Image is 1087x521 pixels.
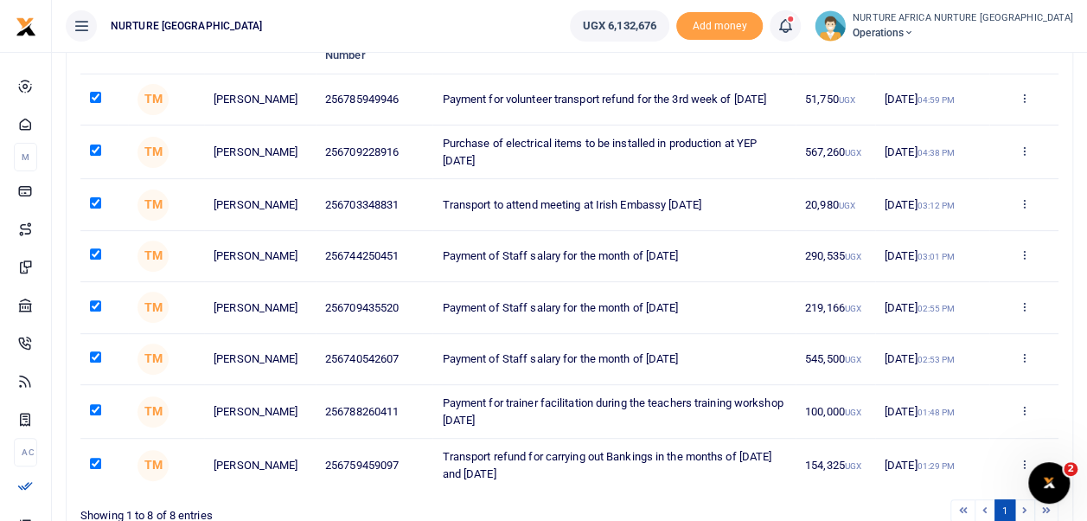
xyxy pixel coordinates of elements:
[853,25,1073,41] span: Operations
[917,355,955,364] small: 02:53 PM
[432,334,795,385] td: Payment of Staff salary for the month of [DATE]
[137,137,169,168] span: Timothy Makumbi
[839,95,855,105] small: UGX
[917,408,955,417] small: 01:48 PM
[917,252,955,261] small: 03:01 PM
[815,10,846,42] img: profile-user
[432,125,795,179] td: Purchase of electrical items to be installed in production at YEP [DATE]
[204,439,316,492] td: [PERSON_NAME]
[316,385,433,439] td: 256788260411
[432,439,795,492] td: Transport refund for carrying out Bankings in the months of [DATE] and [DATE]
[137,190,169,221] span: Timothy Makumbi
[1028,462,1070,504] iframe: Intercom live chat
[796,439,875,492] td: 154,325
[796,179,875,230] td: 20,980
[875,125,989,179] td: [DATE]
[137,292,169,323] span: Timothy Makumbi
[676,12,763,41] li: Toup your wallet
[432,179,795,230] td: Transport to attend meeting at Irish Embassy [DATE]
[796,334,875,385] td: 545,500
[432,74,795,125] td: Payment for volunteer transport refund for the 3rd week of [DATE]
[14,438,37,466] li: Ac
[796,231,875,282] td: 290,535
[853,11,1073,26] small: NURTURE AFRICA NURTURE [GEOGRAPHIC_DATA]
[204,231,316,282] td: [PERSON_NAME]
[137,84,169,115] span: Timothy Makumbi
[875,282,989,333] td: [DATE]
[875,231,989,282] td: [DATE]
[204,125,316,179] td: [PERSON_NAME]
[845,461,861,471] small: UGX
[432,385,795,439] td: Payment for trainer facilitation during the teachers training workshop [DATE]
[676,12,763,41] span: Add money
[316,282,433,333] td: 256709435520
[204,334,316,385] td: [PERSON_NAME]
[875,385,989,439] td: [DATE]
[796,385,875,439] td: 100,000
[204,74,316,125] td: [PERSON_NAME]
[676,18,763,31] a: Add money
[839,201,855,210] small: UGX
[16,19,36,32] a: logo-small logo-large logo-large
[796,74,875,125] td: 51,750
[104,18,270,34] span: NURTURE [GEOGRAPHIC_DATA]
[917,148,955,158] small: 04:38 PM
[316,439,433,492] td: 256759459097
[1064,462,1077,476] span: 2
[316,334,433,385] td: 256740542607
[845,408,861,417] small: UGX
[845,148,861,158] small: UGX
[137,241,169,272] span: Timothy Makumbi
[14,143,37,171] li: M
[137,344,169,375] span: Timothy Makumbi
[204,179,316,230] td: [PERSON_NAME]
[917,304,955,313] small: 02:55 PM
[796,125,875,179] td: 567,260
[204,385,316,439] td: [PERSON_NAME]
[137,396,169,428] span: Timothy Makumbi
[16,16,36,37] img: logo-small
[845,304,861,313] small: UGX
[845,355,861,364] small: UGX
[316,231,433,282] td: 256744250451
[137,450,169,481] span: Timothy Makumbi
[845,252,861,261] small: UGX
[875,334,989,385] td: [DATE]
[917,201,955,210] small: 03:12 PM
[875,439,989,492] td: [DATE]
[875,74,989,125] td: [DATE]
[432,231,795,282] td: Payment of Staff salary for the month of [DATE]
[316,74,433,125] td: 256785949946
[204,282,316,333] td: [PERSON_NAME]
[796,282,875,333] td: 219,166
[316,179,433,230] td: 256703348831
[316,125,433,179] td: 256709228916
[815,10,1073,42] a: profile-user NURTURE AFRICA NURTURE [GEOGRAPHIC_DATA] Operations
[583,17,656,35] span: UGX 6,132,676
[875,179,989,230] td: [DATE]
[917,95,955,105] small: 04:59 PM
[563,10,676,42] li: Wallet ballance
[570,10,669,42] a: UGX 6,132,676
[917,461,955,471] small: 01:29 PM
[432,282,795,333] td: Payment of Staff salary for the month of [DATE]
